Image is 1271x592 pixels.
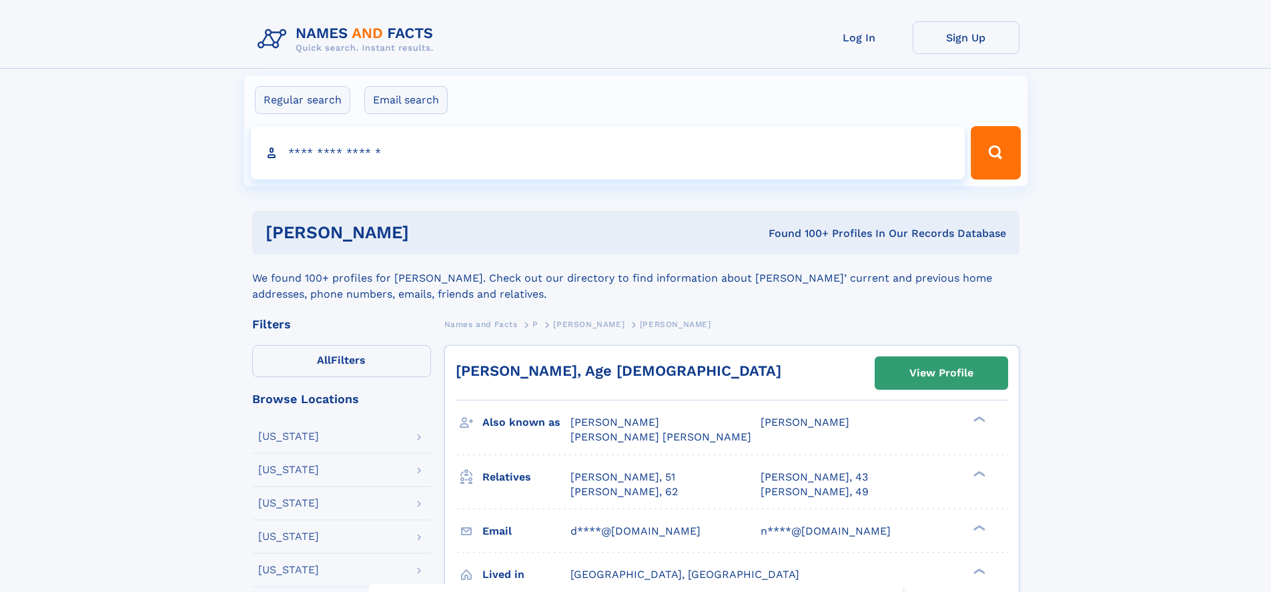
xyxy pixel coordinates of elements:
[588,226,1006,241] div: Found 100+ Profiles In Our Records Database
[806,21,913,54] a: Log In
[456,362,781,379] a: [PERSON_NAME], Age [DEMOGRAPHIC_DATA]
[970,523,986,532] div: ❯
[258,565,319,575] div: [US_STATE]
[971,126,1020,180] button: Search Button
[913,21,1019,54] a: Sign Up
[252,21,444,57] img: Logo Names and Facts
[482,520,570,543] h3: Email
[570,430,751,443] span: [PERSON_NAME] [PERSON_NAME]
[761,485,869,499] a: [PERSON_NAME], 49
[482,411,570,434] h3: Also known as
[252,393,431,405] div: Browse Locations
[252,254,1019,302] div: We found 100+ profiles for [PERSON_NAME]. Check out our directory to find information about [PERS...
[570,485,678,499] a: [PERSON_NAME], 62
[258,431,319,442] div: [US_STATE]
[532,316,538,332] a: P
[553,316,624,332] a: [PERSON_NAME]
[761,416,849,428] span: [PERSON_NAME]
[444,316,518,332] a: Names and Facts
[364,86,448,114] label: Email search
[761,470,868,485] a: [PERSON_NAME], 43
[252,345,431,377] label: Filters
[258,498,319,509] div: [US_STATE]
[258,465,319,475] div: [US_STATE]
[317,354,331,366] span: All
[482,563,570,586] h3: Lived in
[252,318,431,330] div: Filters
[640,320,711,329] span: [PERSON_NAME]
[909,358,973,388] div: View Profile
[570,470,675,485] a: [PERSON_NAME], 51
[970,469,986,478] div: ❯
[258,531,319,542] div: [US_STATE]
[970,415,986,424] div: ❯
[570,568,799,581] span: [GEOGRAPHIC_DATA], [GEOGRAPHIC_DATA]
[570,416,659,428] span: [PERSON_NAME]
[255,86,350,114] label: Regular search
[553,320,624,329] span: [PERSON_NAME]
[532,320,538,329] span: P
[875,357,1007,389] a: View Profile
[251,126,965,180] input: search input
[970,567,986,575] div: ❯
[266,224,589,241] h1: [PERSON_NAME]
[482,466,570,489] h3: Relatives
